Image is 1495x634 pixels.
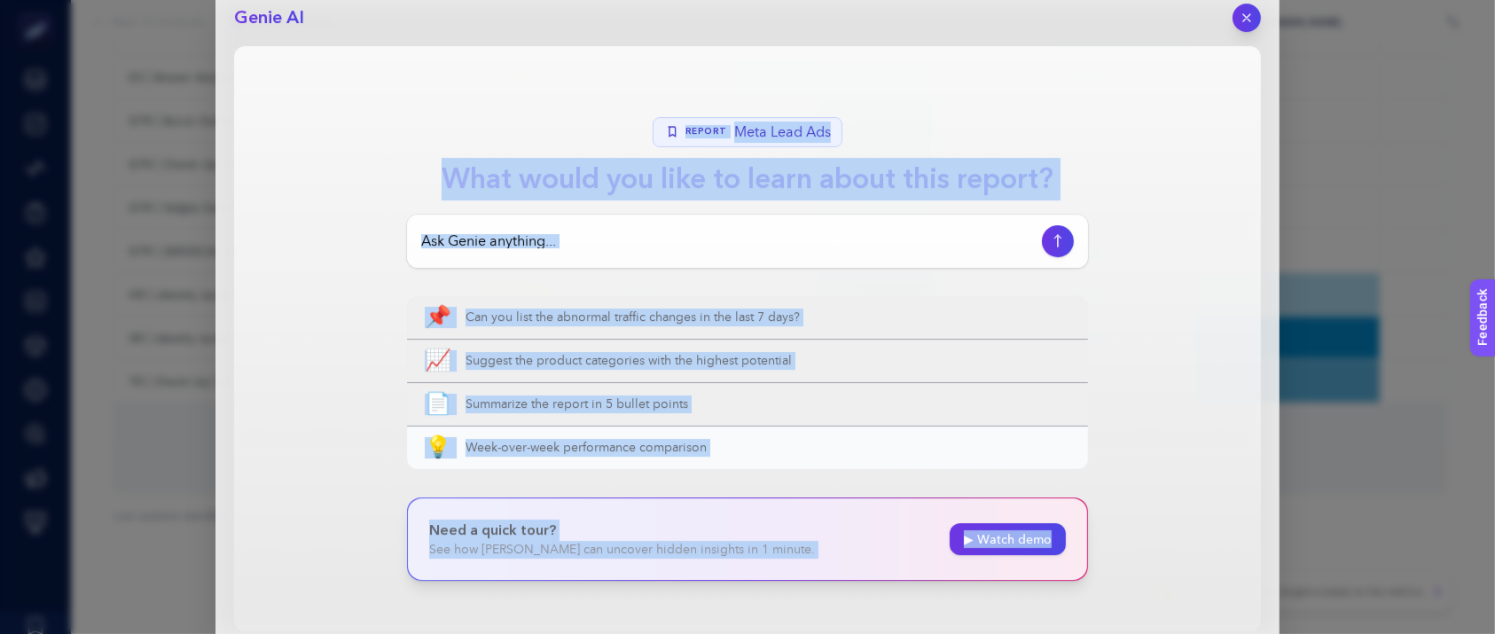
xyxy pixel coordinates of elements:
[425,307,451,328] span: 📌
[427,158,1068,200] h1: What would you like to learn about this report?
[407,383,1088,426] button: 📄Summarize the report in 5 bullet points
[429,520,815,541] p: Need a quick tour?
[466,309,1070,326] span: Can you list the abnormal traffic changes in the last 7 days?
[466,395,1070,413] span: Summarize the report in 5 bullet points
[685,125,727,138] span: Report
[407,427,1088,469] button: 💡Week-over-week performance comparison
[429,541,815,559] p: See how [PERSON_NAME] can uncover hidden insights in 1 minute.
[421,231,1035,252] input: Ask Genie anything...
[407,296,1088,339] button: 📌Can you list the abnormal traffic changes in the last 7 days?
[425,437,451,458] span: 💡
[466,352,1070,370] span: Suggest the product categories with the highest potential
[407,340,1088,382] button: 📈Suggest the product categories with the highest potential
[425,394,451,415] span: 📄
[234,5,304,30] h2: Genie AI
[11,5,67,20] span: Feedback
[425,350,451,372] span: 📈
[466,439,1070,457] span: Week-over-week performance comparison
[734,121,831,143] span: Meta Lead Ads
[950,523,1066,555] a: ▶ Watch demo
